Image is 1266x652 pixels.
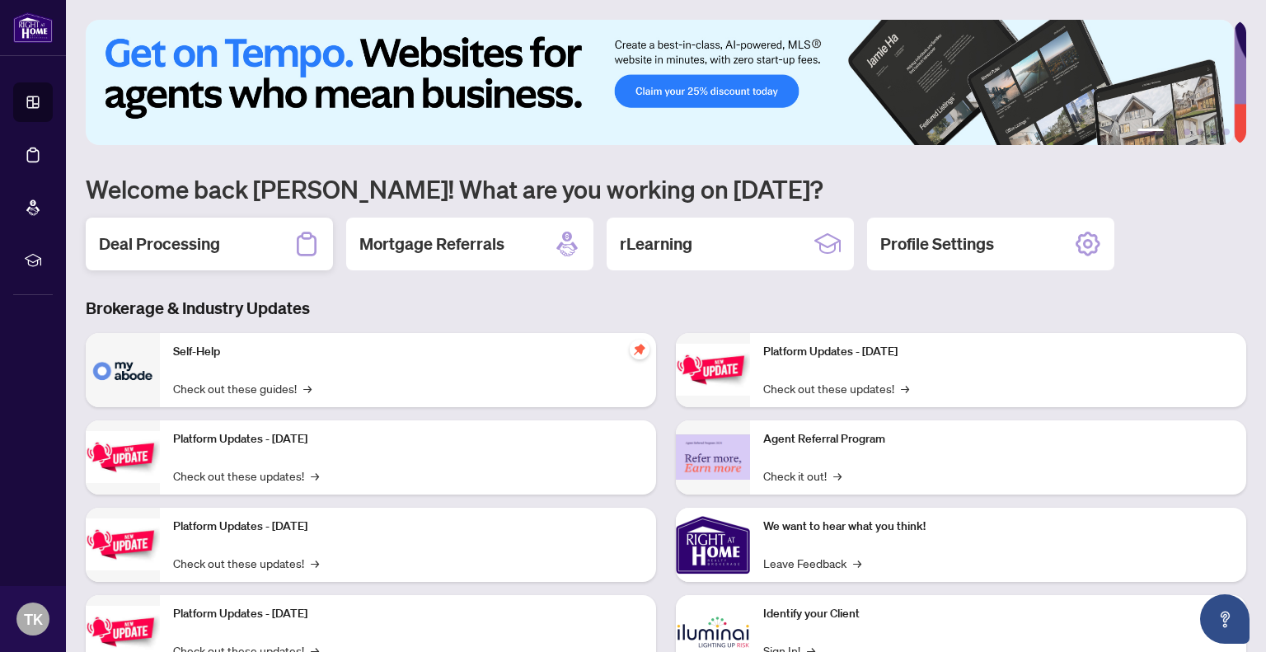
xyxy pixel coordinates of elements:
button: 5 [1210,129,1217,135]
h2: Mortgage Referrals [359,232,504,256]
h2: Deal Processing [99,232,220,256]
p: Platform Updates - [DATE] [173,430,643,448]
p: Platform Updates - [DATE] [173,518,643,536]
h2: rLearning [620,232,692,256]
a: Check out these guides!→ [173,379,312,397]
button: 2 [1170,129,1177,135]
span: → [311,554,319,572]
p: We want to hear what you think! [763,518,1233,536]
img: Platform Updates - September 16, 2025 [86,431,160,483]
a: Check it out!→ [763,467,842,485]
span: → [311,467,319,485]
img: Slide 0 [86,20,1234,145]
h3: Brokerage & Industry Updates [86,297,1246,320]
a: Check out these updates!→ [763,379,909,397]
h2: Profile Settings [880,232,994,256]
p: Identify your Client [763,605,1233,623]
button: 6 [1223,129,1230,135]
button: Open asap [1200,594,1250,644]
span: → [901,379,909,397]
p: Self-Help [173,343,643,361]
img: We want to hear what you think! [676,508,750,582]
a: Leave Feedback→ [763,554,861,572]
img: logo [13,12,53,43]
img: Self-Help [86,333,160,407]
button: 4 [1197,129,1203,135]
span: TK [24,607,43,631]
span: → [303,379,312,397]
a: Check out these updates!→ [173,554,319,572]
p: Platform Updates - [DATE] [763,343,1233,361]
span: → [853,554,861,572]
span: → [833,467,842,485]
img: Agent Referral Program [676,434,750,480]
p: Platform Updates - [DATE] [173,605,643,623]
a: Check out these updates!→ [173,467,319,485]
span: pushpin [630,340,649,359]
button: 1 [1137,129,1164,135]
img: Platform Updates - July 21, 2025 [86,518,160,570]
img: Platform Updates - June 23, 2025 [676,344,750,396]
h1: Welcome back [PERSON_NAME]! What are you working on [DATE]? [86,173,1246,204]
p: Agent Referral Program [763,430,1233,448]
button: 3 [1184,129,1190,135]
